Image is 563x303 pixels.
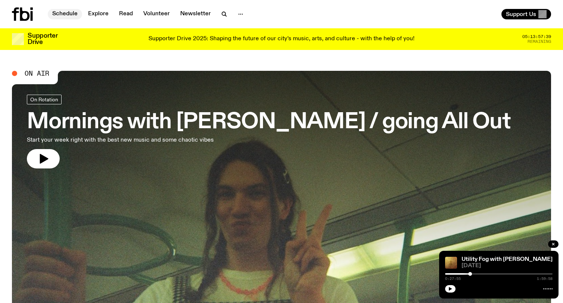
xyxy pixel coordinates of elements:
a: Schedule [48,9,82,19]
a: Volunteer [139,9,174,19]
span: Remaining [528,40,551,44]
span: [DATE] [462,263,553,269]
a: Newsletter [176,9,215,19]
a: Read [115,9,137,19]
h3: Mornings with [PERSON_NAME] / going All Out [27,112,511,133]
span: 0:27:55 [445,277,461,281]
p: Start your week right with the best new music and some chaotic vibes [27,136,218,145]
p: Supporter Drive 2025: Shaping the future of our city’s music, arts, and culture - with the help o... [148,36,415,42]
a: Mornings with [PERSON_NAME] / going All OutStart your week right with the best new music and some... [27,95,511,168]
h3: Supporter Drive [28,33,57,45]
a: Explore [84,9,113,19]
span: On Air [25,70,49,77]
span: On Rotation [30,97,58,102]
a: Utility Fog with [PERSON_NAME] [462,256,553,262]
span: 1:59:58 [537,277,553,281]
span: 05:13:57:39 [522,35,551,39]
button: Support Us [501,9,551,19]
a: On Rotation [27,95,62,104]
img: Cover for EYDN's single "Gold" [445,257,457,269]
span: Support Us [506,11,536,18]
